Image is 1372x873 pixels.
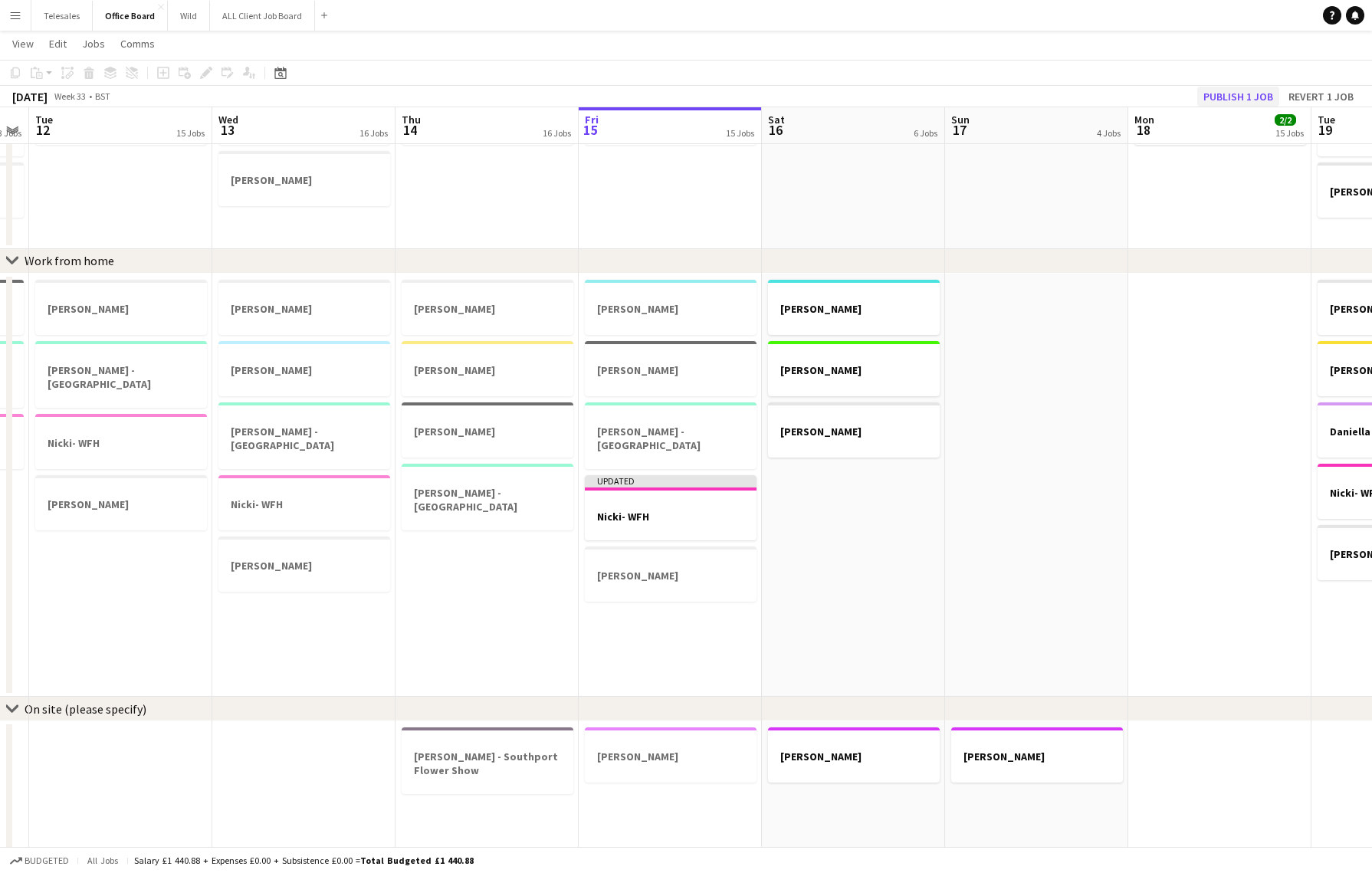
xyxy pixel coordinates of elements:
h3: [PERSON_NAME] [402,363,573,377]
a: Edit [43,34,73,54]
h3: [PERSON_NAME] [402,425,573,438]
app-job-card: [PERSON_NAME] [585,546,757,602]
div: Updated [585,475,757,487]
app-job-card: [PERSON_NAME] [768,341,940,396]
button: Office Board [93,1,168,31]
div: Nicki- WFH [218,475,390,530]
div: [PERSON_NAME] [402,402,573,458]
h3: [PERSON_NAME] [35,497,207,511]
h3: [PERSON_NAME] [218,363,390,377]
h3: [PERSON_NAME] [218,302,390,316]
button: Budgeted [8,852,71,869]
a: Comms [114,34,161,54]
span: 12 [33,121,53,139]
h3: [PERSON_NAME] [951,750,1123,763]
div: 16 Jobs [543,127,571,139]
div: BST [95,90,110,102]
app-job-card: [PERSON_NAME] [585,727,757,783]
h3: [PERSON_NAME] [768,750,940,763]
span: 18 [1132,121,1154,139]
span: Edit [49,37,67,51]
span: Tue [1318,113,1335,126]
span: 15 [583,121,599,139]
app-job-card: UpdatedNicki- WFH [585,475,757,540]
app-job-card: [PERSON_NAME] [35,280,207,335]
button: ALL Client Job Board [210,1,315,31]
h3: Nicki- WFH [585,510,757,523]
app-job-card: [PERSON_NAME] [768,280,940,335]
h3: [PERSON_NAME] [402,302,573,316]
div: Work from home [25,253,114,268]
h3: [PERSON_NAME] - [GEOGRAPHIC_DATA] [585,425,757,452]
h3: [PERSON_NAME] [35,302,207,316]
span: Jobs [82,37,105,51]
span: 13 [216,121,238,139]
span: View [12,37,34,51]
app-job-card: [PERSON_NAME] - [GEOGRAPHIC_DATA] [402,464,573,530]
button: Wild [168,1,210,31]
h3: [PERSON_NAME] - [GEOGRAPHIC_DATA] [402,486,573,514]
app-job-card: [PERSON_NAME] [768,727,940,783]
div: 15 Jobs [176,127,205,139]
span: Wed [218,113,238,126]
app-job-card: [PERSON_NAME] - [GEOGRAPHIC_DATA] [585,402,757,469]
span: All jobs [84,855,121,866]
span: Thu [402,113,421,126]
h3: [PERSON_NAME] - [GEOGRAPHIC_DATA] [218,425,390,452]
h3: [PERSON_NAME] [218,173,390,187]
span: Sun [951,113,970,126]
app-job-card: [PERSON_NAME] [218,280,390,335]
h3: [PERSON_NAME] [768,302,940,316]
button: Revert 1 job [1282,87,1360,107]
span: Comms [120,37,155,51]
app-job-card: [PERSON_NAME] - [GEOGRAPHIC_DATA] [35,341,207,408]
app-job-card: Nicki- WFH [35,414,207,469]
span: 19 [1315,121,1335,139]
a: View [6,34,40,54]
app-job-card: [PERSON_NAME] [951,727,1123,783]
span: Fri [585,113,599,126]
app-job-card: [PERSON_NAME] [402,341,573,396]
app-job-card: [PERSON_NAME] [218,151,390,206]
span: 2/2 [1275,114,1296,126]
div: Salary £1 440.88 + Expenses £0.00 + Subsistence £0.00 = [134,855,474,866]
app-job-card: [PERSON_NAME] [768,402,940,458]
h3: [PERSON_NAME] - Southport Flower Show [402,750,573,777]
a: Jobs [76,34,111,54]
div: [DATE] [12,89,48,104]
div: 16 Jobs [359,127,388,139]
span: 14 [399,121,421,139]
button: Telesales [31,1,93,31]
h3: [PERSON_NAME] [768,425,940,438]
h3: [PERSON_NAME] - [GEOGRAPHIC_DATA] [35,363,207,391]
span: 17 [949,121,970,139]
span: Sat [768,113,785,126]
h3: [PERSON_NAME] [585,569,757,583]
app-job-card: [PERSON_NAME] - [GEOGRAPHIC_DATA] [218,402,390,469]
app-job-card: [PERSON_NAME] [585,341,757,396]
app-job-card: [PERSON_NAME] [585,280,757,335]
app-job-card: [PERSON_NAME] [35,475,207,530]
span: Mon [1134,113,1154,126]
span: Tue [35,113,53,126]
span: Budgeted [25,855,69,866]
div: 4 Jobs [1097,127,1121,139]
h3: Nicki- WFH [35,436,207,450]
div: [PERSON_NAME] [218,537,390,592]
